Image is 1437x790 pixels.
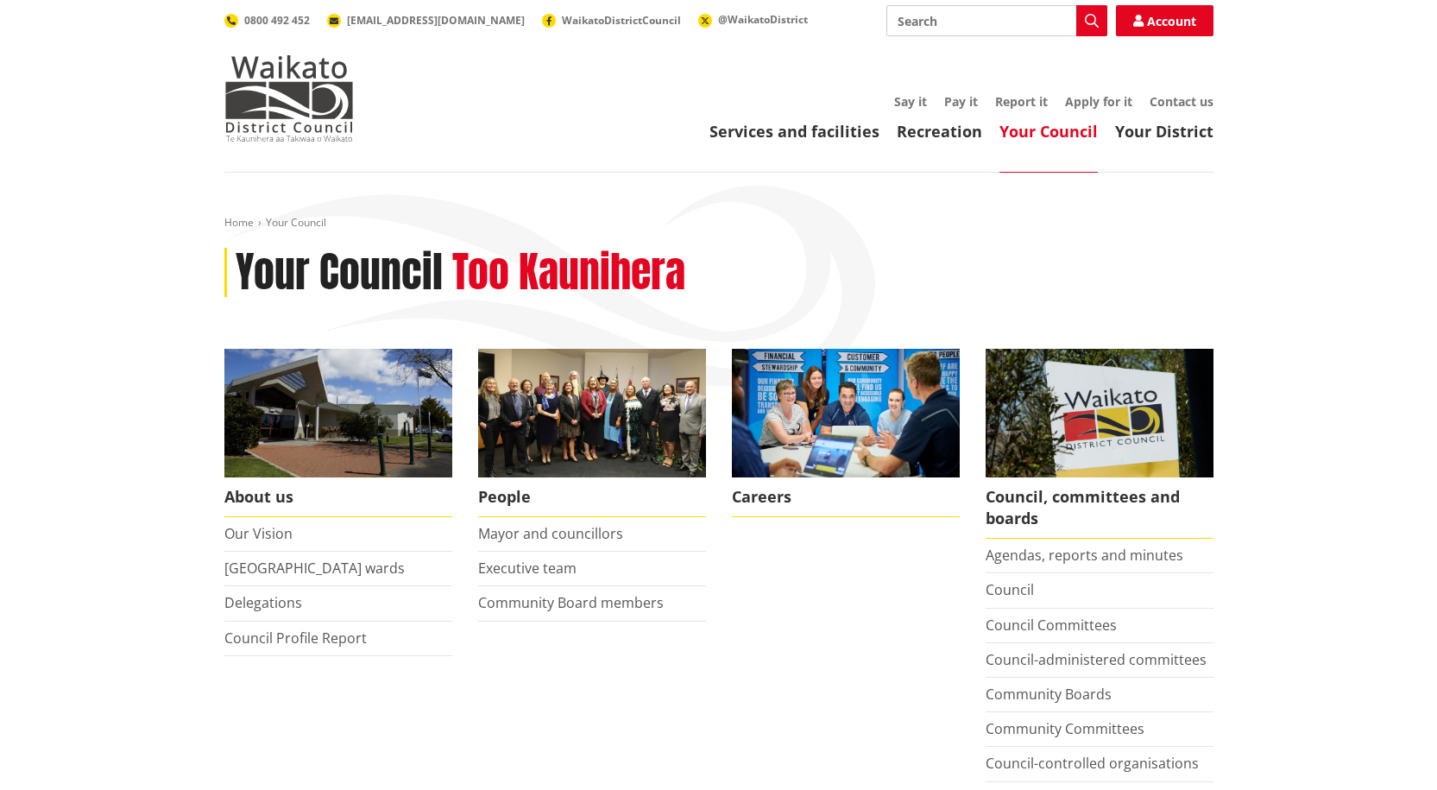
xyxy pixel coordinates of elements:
[224,215,254,230] a: Home
[732,349,960,517] a: Careers
[244,13,310,28] span: 0800 492 452
[478,349,706,517] a: 2022 Council People
[1065,93,1132,110] a: Apply for it
[986,754,1199,773] a: Council-controlled organisations
[944,93,978,110] a: Pay it
[999,121,1098,142] a: Your Council
[986,719,1144,738] a: Community Committees
[986,546,1183,565] a: Agendas, reports and minutes
[224,629,367,648] a: Council Profile Report
[894,93,927,110] a: Say it
[266,215,326,230] span: Your Council
[732,477,960,517] span: Careers
[986,477,1213,539] span: Council, committees and boards
[224,349,452,517] a: WDC Building 0015 About us
[986,616,1117,635] a: Council Committees
[347,13,525,28] span: [EMAIL_ADDRESS][DOMAIN_NAME]
[562,13,681,28] span: WaikatoDistrictCouncil
[478,559,577,578] a: Executive team
[718,12,808,27] span: @WaikatoDistrict
[224,13,310,28] a: 0800 492 452
[986,349,1213,539] a: Waikato-District-Council-sign Council, committees and boards
[224,593,302,612] a: Delegations
[224,349,452,477] img: WDC Building 0015
[897,121,982,142] a: Recreation
[986,349,1213,477] img: Waikato-District-Council-sign
[478,477,706,517] span: People
[1115,121,1213,142] a: Your District
[986,580,1034,599] a: Council
[732,349,960,477] img: Office staff in meeting - Career page
[886,5,1107,36] input: Search input
[1116,5,1213,36] a: Account
[327,13,525,28] a: [EMAIL_ADDRESS][DOMAIN_NAME]
[452,248,685,298] h2: Too Kaunihera
[478,524,623,543] a: Mayor and councillors
[224,55,354,142] img: Waikato District Council - Te Kaunihera aa Takiwaa o Waikato
[478,349,706,477] img: 2022 Council
[478,593,664,612] a: Community Board members
[986,685,1112,704] a: Community Boards
[542,13,681,28] a: WaikatoDistrictCouncil
[995,93,1048,110] a: Report it
[224,216,1213,231] nav: breadcrumb
[698,12,808,27] a: @WaikatoDistrict
[1150,93,1213,110] a: Contact us
[224,559,405,578] a: [GEOGRAPHIC_DATA] wards
[986,650,1207,669] a: Council-administered committees
[224,477,452,517] span: About us
[709,121,879,142] a: Services and facilities
[224,524,293,543] a: Our Vision
[236,248,443,298] h1: Your Council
